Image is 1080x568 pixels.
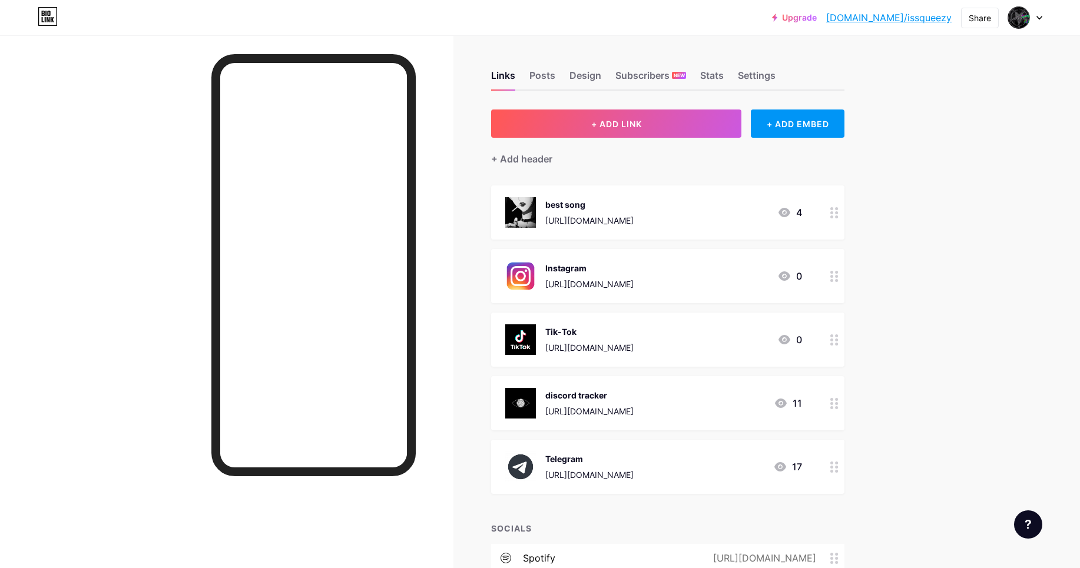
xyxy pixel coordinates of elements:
div: [URL][DOMAIN_NAME] [545,341,634,354]
div: Posts [529,68,555,89]
a: Upgrade [772,13,817,22]
div: 17 [773,460,802,474]
img: Instagram [505,261,536,291]
div: Stats [700,68,724,89]
div: [URL][DOMAIN_NAME] [545,278,634,290]
div: [URL][DOMAIN_NAME] [545,214,634,227]
div: Tik-Tok [545,325,634,338]
a: [DOMAIN_NAME]/issqueezy [826,11,952,25]
div: Design [569,68,601,89]
div: Settings [738,68,776,89]
img: Tik-Tok [505,324,536,355]
div: + Add header [491,152,552,166]
div: Share [969,12,991,24]
div: [URL][DOMAIN_NAME] [545,469,634,481]
div: Subscribers [615,68,686,89]
div: best song [545,198,634,211]
img: Issqueezy [1008,6,1030,29]
img: Telegram [505,451,536,482]
div: SOCIALS [491,522,844,534]
span: + ADD LINK [591,119,642,129]
div: 0 [777,269,802,283]
div: + ADD EMBED [751,109,844,138]
div: 4 [777,205,802,220]
span: NEW [674,72,685,79]
div: [URL][DOMAIN_NAME] [545,405,634,417]
img: best song [505,197,536,228]
div: spotify [523,551,555,565]
div: Telegram [545,453,634,465]
div: 0 [777,333,802,347]
img: discord tracker [505,388,536,418]
div: 11 [774,396,802,410]
div: discord tracker [545,389,634,401]
div: [URL][DOMAIN_NAME] [694,551,830,565]
div: Links [491,68,515,89]
button: + ADD LINK [491,109,741,138]
div: Instagram [545,262,634,274]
